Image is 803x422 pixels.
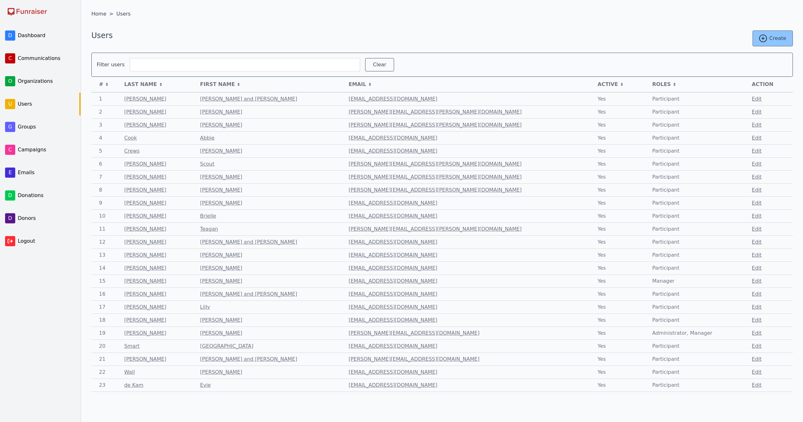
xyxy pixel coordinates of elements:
[652,303,716,311] span: Participant
[18,123,74,131] span: Groups
[99,173,109,181] span: 7
[598,316,637,324] span: Yes
[124,356,166,362] a: View the user details for Molly and Sally Thadani.
[349,356,480,362] a: Send an email to Molly and Sally Thadani.
[200,109,242,115] a: Edit the organization details for Emmie Aultman.
[349,148,438,154] a: Send an email to Maddie Crews.
[200,304,210,310] a: Edit the organization details for Lilly Saltzman.
[124,343,139,349] a: View the user details for Brooklyn Smart.
[5,30,15,41] span: D
[752,356,762,362] a: Edit the user details for Molly and Sally Thadani.
[200,252,242,258] a: Edit the organization details for Audrey Phares.
[18,237,76,245] span: Logout
[18,55,74,62] span: Communications
[5,213,15,223] span: D
[652,108,716,116] span: Participant
[598,251,637,259] span: Yes
[598,160,637,168] span: Yes
[99,95,109,103] span: 1
[652,381,716,389] span: Participant
[752,343,762,349] a: Edit the user details for Brooklyn Smart.
[99,355,109,363] span: 21
[652,264,716,272] span: Participant
[91,10,793,20] nav: Breadcrumb
[99,342,109,350] span: 20
[124,304,166,310] a: View the user details for Lilly Saltzman.
[18,192,74,199] span: Donations
[200,200,242,206] a: Edit the organization details for Sammy McConnell.
[598,121,637,129] span: Yes
[752,187,762,193] a: Edit the user details for Elizabeth Linfoot.
[752,148,762,154] a: Edit the user details for Maddie Crews.
[652,368,716,376] span: Participant
[200,226,218,232] a: Edit the organization details for Teagan Nelson.
[124,382,143,388] a: View the user details for Evie de Kam.
[349,265,438,271] a: Send an email to Jocelyn Rivera Baker.
[124,109,166,115] a: View the user details for Emmie Aultman.
[124,226,166,232] a: View the user details for Teagan Nelson.
[752,252,762,258] a: Edit the user details for Audrey Phares.
[598,355,637,363] span: Yes
[124,135,137,141] a: View the user details for Abbie Cook.
[200,187,242,193] a: Edit the organization details for Elizabeth Linfoot.
[598,342,637,350] span: Yes
[200,382,211,388] a: Edit the organization details for Evie de Kam.
[5,122,15,132] span: G
[349,382,438,388] a: Send an email to Evie de Kam.
[349,278,438,284] a: Send an email to Hannah Roth.
[124,122,166,128] a: View the user details for Brynn Bernet.
[200,135,215,141] a: Edit the organization details for Abbie Cook.
[124,369,135,375] a: View the user details for Natalie Wall.
[99,238,109,246] span: 12
[109,11,113,17] span: >
[124,81,162,88] button: Last Name
[752,135,762,141] a: Edit the user details for Abbie Cook.
[99,108,109,116] span: 2
[752,265,762,271] a: Edit the user details for Jocelyn Rivera Baker.
[124,252,166,258] a: View the user details for Audrey Phares.
[652,355,716,363] span: Participant
[598,381,637,389] span: Yes
[752,291,762,297] a: Edit the user details for Matilda and Scarlett Roth.
[91,10,108,20] a: Home
[99,290,109,298] span: 16
[124,161,166,167] a: View the user details for Scout Gruenberg.
[5,168,15,178] span: E
[752,174,762,180] a: Edit the user details for Madeline Hagadorn.
[598,368,637,376] span: Yes
[752,369,762,375] a: Edit the user details for Natalie Wall.
[18,100,74,108] span: Users
[349,161,522,167] a: Send an email to Scout Gruenberg.
[598,108,637,116] span: Yes
[349,200,438,206] a: Send an email to Sammy McConnell.
[99,264,109,272] span: 14
[5,190,15,201] span: D
[349,226,522,232] a: Send an email to Teagan Nelson.
[365,58,394,71] button: Clear
[598,238,637,246] span: Yes
[99,316,109,324] span: 18
[99,329,109,337] span: 19
[652,121,716,129] span: Participant
[5,53,15,63] span: C
[124,239,166,245] a: View the user details for Hattie and Lily Perez.
[752,330,762,336] a: Edit the user details for Monica Setzer.
[349,304,438,310] a: Send an email to Lilly Saltzman.
[349,213,438,219] a: Send an email to Brielle Nelson.
[598,134,637,142] span: Yes
[752,213,762,219] a: Edit the user details for Brielle Nelson.
[652,212,716,220] span: Participant
[652,277,716,285] span: Manager
[99,368,109,376] span: 22
[349,96,438,102] a: Send an email to Anniston and Presley Altic.
[99,121,109,129] span: 3
[99,160,109,168] span: 6
[652,342,716,350] span: Participant
[598,173,637,181] span: Yes
[124,291,166,297] a: View the user details for Matilda and Scarlett Roth.
[349,122,522,128] a: Send an email to Brynn Bernet.
[99,381,109,389] span: 23
[200,213,216,219] a: Edit the organization details for Brielle Nelson.
[124,213,166,219] a: View the user details for Brielle Nelson.
[598,199,637,207] span: Yes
